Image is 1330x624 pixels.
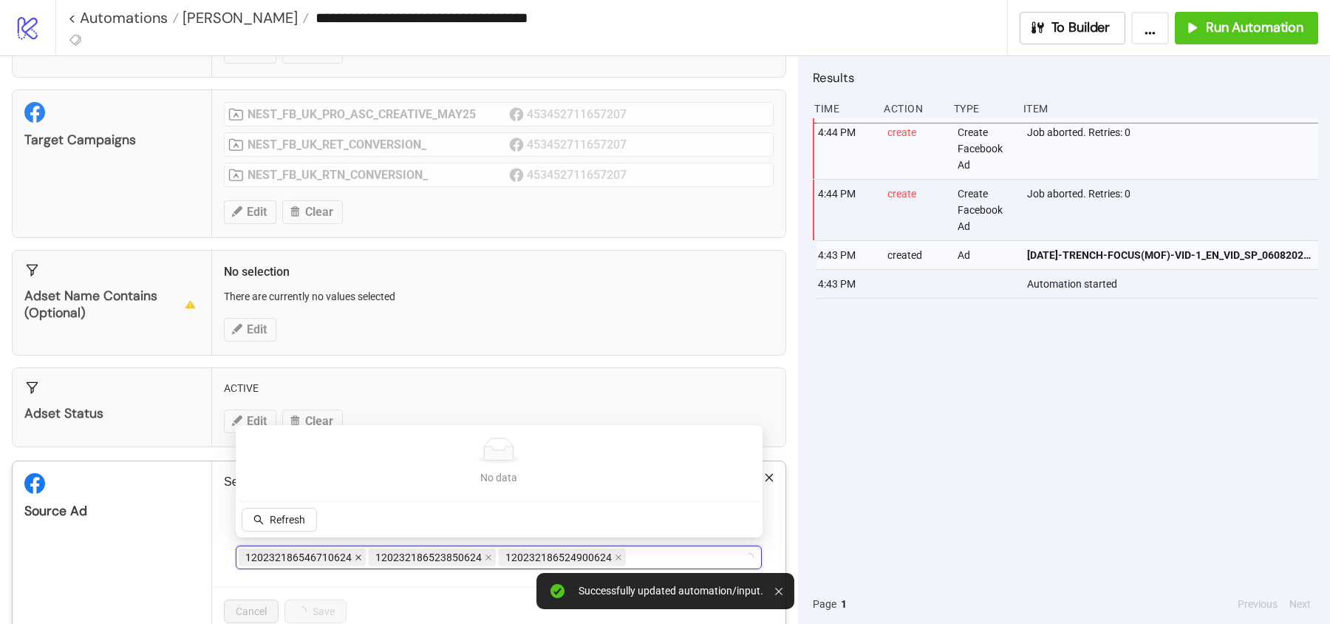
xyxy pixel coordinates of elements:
div: Job aborted. Retries: 0 [1026,118,1322,179]
a: [PERSON_NAME] [179,10,309,25]
span: 120232186523850624 [369,549,496,566]
button: Previous [1233,596,1282,612]
div: Type [952,95,1012,123]
span: search [253,515,264,525]
button: To Builder [1020,12,1126,44]
div: Item [1022,95,1318,123]
div: Automation started [1026,270,1322,298]
a: [DATE]-TRENCH-FOCUS(MOF)-VID-1_EN_VID_SP_06082025_F_CC_SC1_None_BAU [1027,241,1312,269]
div: Successfully updated automation/input. [579,585,763,597]
h2: Results [813,68,1318,87]
button: Cancel [224,600,279,623]
span: close [355,554,362,561]
div: Source Ad [24,503,199,520]
button: ... [1131,12,1169,44]
div: 4:44 PM [816,180,876,240]
span: Page [813,596,836,612]
span: [PERSON_NAME] [179,8,298,27]
div: Create Facebook Ad [956,180,1015,240]
button: Save [284,600,347,623]
span: 120232186523850624 [375,549,482,566]
span: close [764,472,774,483]
p: Select one or more Ads [224,473,774,491]
div: Time [813,95,872,123]
button: Run Automation [1175,12,1318,44]
div: Create Facebook Ad [956,118,1015,179]
div: create [886,180,945,240]
div: Action [882,95,941,123]
span: Run Automation [1206,19,1303,36]
span: [DATE]-TRENCH-FOCUS(MOF)-VID-1_EN_VID_SP_06082025_F_CC_SC1_None_BAU [1027,247,1312,263]
div: No data [253,469,745,486]
span: loading [744,552,754,563]
span: 120232186546710624 [239,549,366,566]
div: Job aborted. Retries: 0 [1026,180,1322,240]
button: Next [1285,596,1315,612]
span: To Builder [1051,19,1111,36]
span: close [615,554,622,561]
span: 120232186524900624 [499,549,626,566]
div: 4:43 PM [816,241,876,269]
button: Refresh [242,508,317,532]
a: < Automations [68,10,179,25]
input: Select ad ids from list [629,549,632,566]
div: 4:44 PM [816,118,876,179]
span: 120232186524900624 [505,549,612,566]
span: 120232186546710624 [245,549,352,566]
div: create [886,118,945,179]
button: 1 [836,596,851,612]
div: Ad [956,241,1015,269]
div: 4:43 PM [816,270,876,298]
div: created [886,241,945,269]
span: close [485,554,492,561]
span: Refresh [270,514,305,526]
